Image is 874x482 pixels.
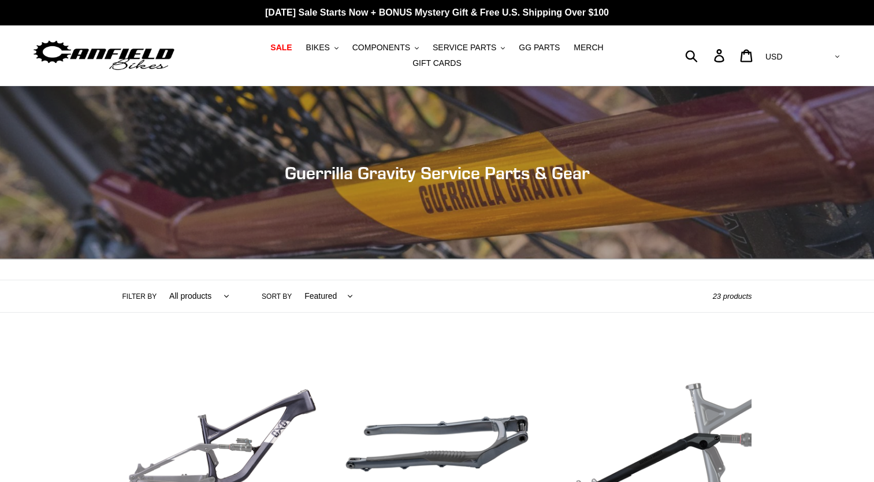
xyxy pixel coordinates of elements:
[306,43,330,53] span: BIKES
[352,43,410,53] span: COMPONENTS
[574,43,603,53] span: MERCH
[32,38,176,74] img: Canfield Bikes
[262,291,292,302] label: Sort by
[433,43,496,53] span: SERVICE PARTS
[713,292,752,301] span: 23 products
[412,58,462,68] span: GIFT CARDS
[285,162,590,183] span: Guerrilla Gravity Service Parts & Gear
[407,55,467,71] a: GIFT CARDS
[347,40,425,55] button: COMPONENTS
[300,40,344,55] button: BIKES
[265,40,297,55] a: SALE
[427,40,511,55] button: SERVICE PARTS
[519,43,560,53] span: GG PARTS
[568,40,609,55] a: MERCH
[270,43,292,53] span: SALE
[691,43,721,68] input: Search
[122,291,157,302] label: Filter by
[513,40,566,55] a: GG PARTS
